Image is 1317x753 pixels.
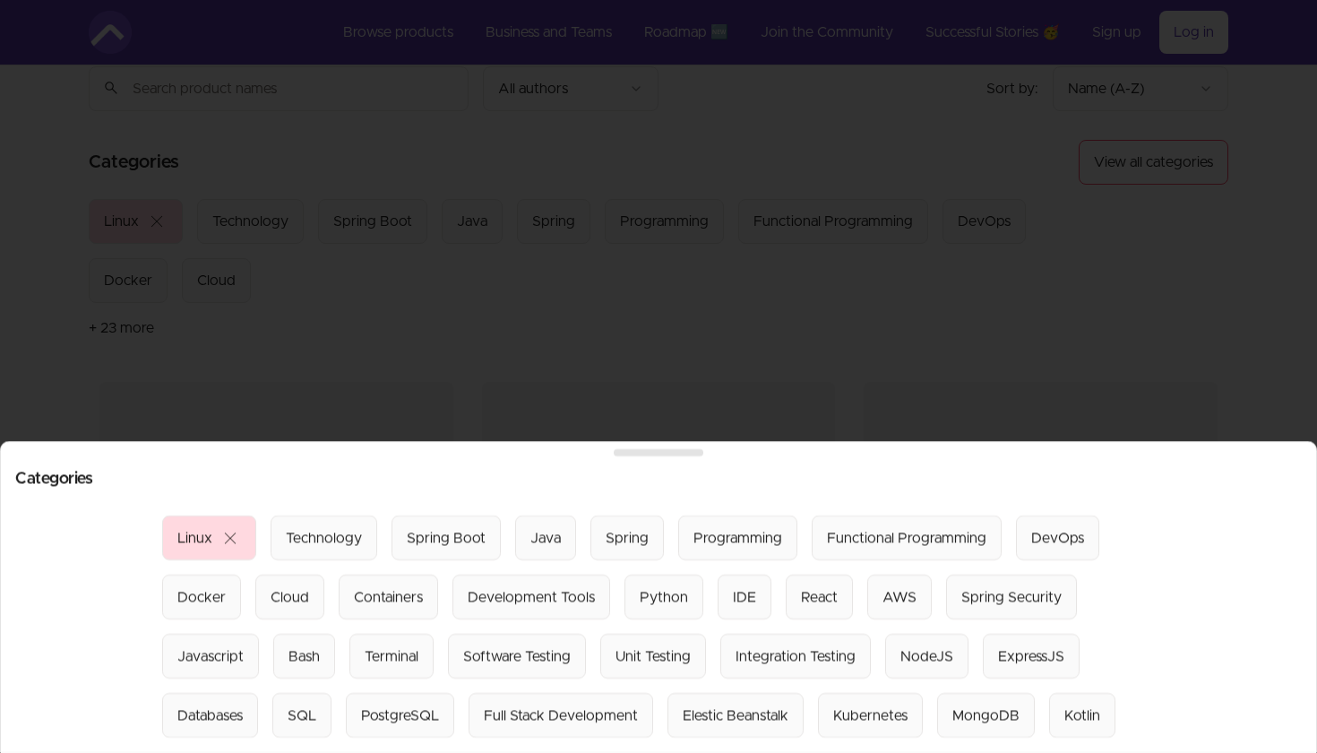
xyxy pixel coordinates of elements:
div: Technology [286,527,362,549]
div: AWS [882,586,917,608]
div: Containers [354,586,423,608]
div: Terminal [365,645,418,667]
div: Programming [693,527,782,549]
div: DevOps [1031,527,1084,549]
div: React [801,586,838,608]
div: MongoDB [952,705,1020,726]
div: Functional Programming [827,527,986,549]
div: Bash [288,645,320,667]
div: Full Stack Development [484,705,638,726]
div: Spring [606,527,649,549]
div: SQL [288,705,316,726]
div: Kotlin [1064,705,1100,726]
div: Unit Testing [615,645,691,667]
div: Cloud [271,586,309,608]
div: NodeJS [900,645,953,667]
div: Javascript [177,645,244,667]
div: Spring Security [961,586,1062,608]
div: Kubernetes [833,705,908,726]
div: Spring Boot [407,527,486,549]
div: Databases [177,705,243,726]
h2: Categories [15,471,1302,487]
div: Development Tools [468,586,595,608]
div: Software Testing [463,645,571,667]
div: ExpressJS [998,645,1064,667]
div: PostgreSQL [361,705,439,726]
div: Linux [177,527,212,549]
div: Python [640,586,688,608]
div: Elestic Beanstalk [683,705,788,726]
div: IDE [733,586,756,608]
span: close [219,527,241,549]
div: Docker [177,586,226,608]
div: Integration Testing [736,645,856,667]
div: Java [530,527,561,549]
